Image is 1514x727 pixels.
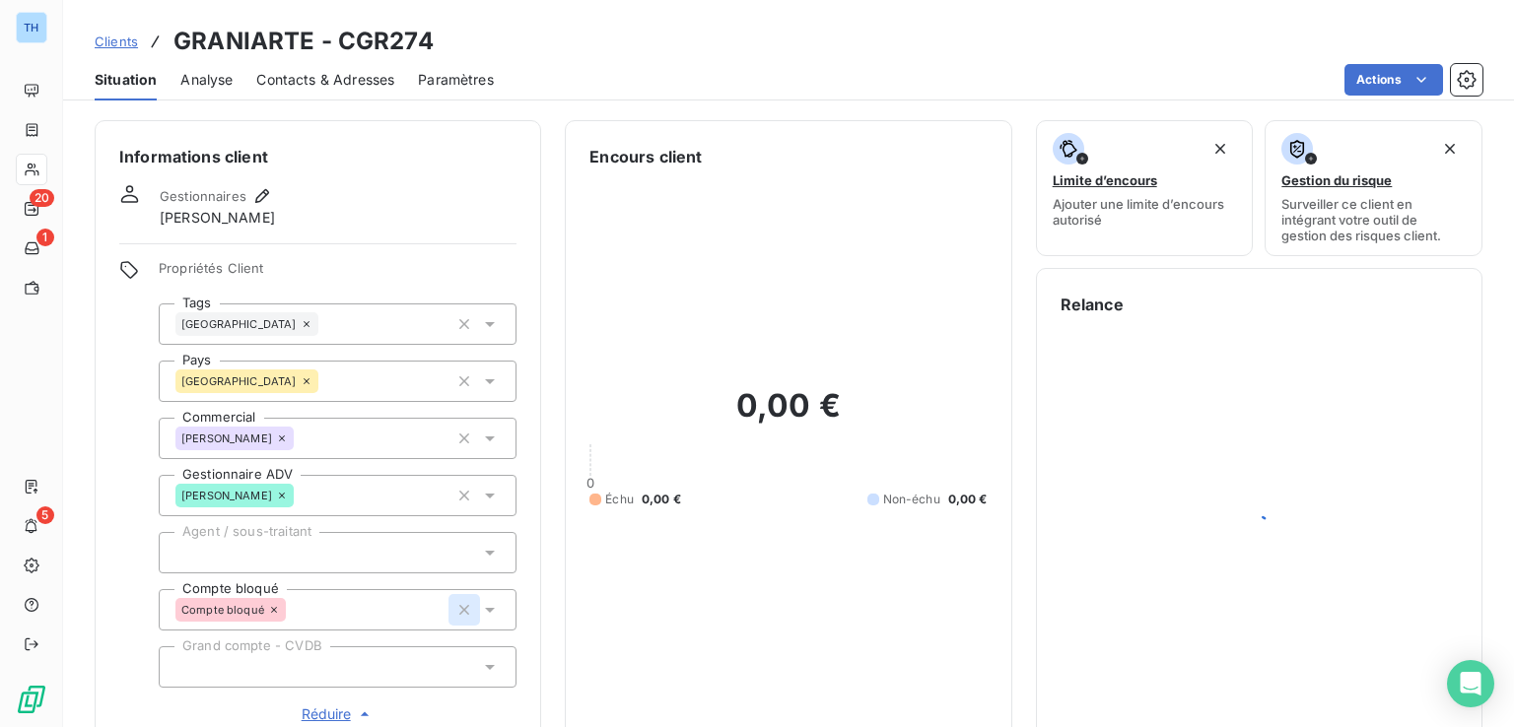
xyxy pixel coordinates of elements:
[948,491,988,508] span: 0,00 €
[159,703,516,725] button: Réduire
[1053,172,1157,188] span: Limite d’encours
[1036,120,1254,256] button: Limite d’encoursAjouter une limite d’encours autorisé
[1281,172,1392,188] span: Gestion du risque
[119,145,516,168] h6: Informations client
[95,70,157,90] span: Situation
[883,491,940,508] span: Non-échu
[1061,293,1458,316] h6: Relance
[173,24,434,59] h3: GRANIARTE - CGR274
[175,658,191,676] input: Ajouter une valeur
[160,188,246,204] span: Gestionnaires
[318,315,334,333] input: Ajouter une valeur
[256,70,394,90] span: Contacts & Adresses
[36,506,54,524] span: 5
[159,260,516,288] span: Propriétés Client
[36,229,54,246] span: 1
[160,208,275,228] span: [PERSON_NAME]
[181,490,272,501] span: [PERSON_NAME]
[181,375,297,387] span: [GEOGRAPHIC_DATA]
[30,189,54,207] span: 20
[1447,660,1494,707] div: Open Intercom Messenger
[16,684,47,715] img: Logo LeanPay
[181,432,272,444] span: [PERSON_NAME]
[589,386,987,445] h2: 0,00 €
[286,601,302,619] input: Ajouter une valeur
[181,604,264,616] span: Compte bloqué
[180,70,233,90] span: Analyse
[1265,120,1482,256] button: Gestion du risqueSurveiller ce client en intégrant votre outil de gestion des risques client.
[642,491,681,508] span: 0,00 €
[175,544,191,562] input: Ajouter une valeur
[1281,196,1466,243] span: Surveiller ce client en intégrant votre outil de gestion des risques client.
[1344,64,1443,96] button: Actions
[418,70,494,90] span: Paramètres
[302,704,375,724] span: Réduire
[586,475,594,491] span: 0
[294,487,310,504] input: Ajouter une valeur
[294,430,310,447] input: Ajouter une valeur
[16,12,47,43] div: TH
[589,145,702,168] h6: Encours client
[181,318,297,330] span: [GEOGRAPHIC_DATA]
[1053,196,1237,228] span: Ajouter une limite d’encours autorisé
[95,32,138,51] a: Clients
[95,33,138,49] span: Clients
[318,372,334,390] input: Ajouter une valeur
[605,491,634,508] span: Échu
